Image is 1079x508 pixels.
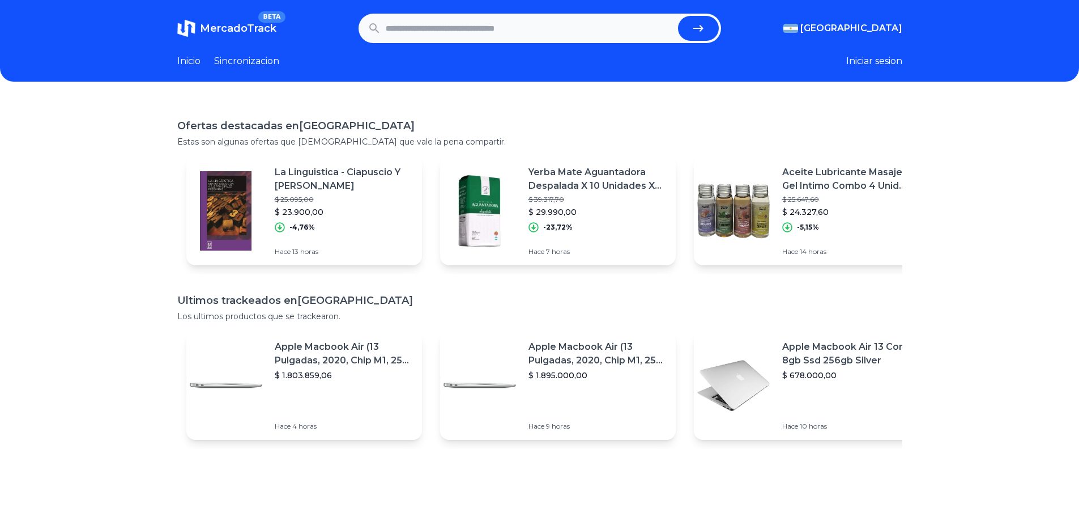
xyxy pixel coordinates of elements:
[694,171,773,251] img: Featured image
[528,206,667,218] p: $ 29.990,00
[694,156,929,265] a: Featured imageAceite Lubricante Masajes Gel Intimo Combo 4 Unid Surtidos$ 25.647,60$ 24.327,60-5,...
[177,19,195,37] img: MercadoTrack
[543,223,573,232] p: -23,72%
[694,331,929,440] a: Featured imageApple Macbook Air 13 Core I5 8gb Ssd 256gb Silver$ 678.000,00Hace 10 horas
[846,54,902,68] button: Iniciar sesion
[177,311,902,322] p: Los ultimos productos que se trackearon.
[275,195,413,204] p: $ 25.095,00
[440,331,676,440] a: Featured imageApple Macbook Air (13 Pulgadas, 2020, Chip M1, 256 Gb De Ssd, 8 Gb De Ram) - Plata$...
[177,118,902,134] h1: Ofertas destacadas en [GEOGRAPHIC_DATA]
[782,195,920,204] p: $ 25.647,60
[797,223,819,232] p: -5,15%
[177,136,902,147] p: Estas son algunas ofertas que [DEMOGRAPHIC_DATA] que vale la pena compartir.
[694,346,773,425] img: Featured image
[275,247,413,256] p: Hace 13 horas
[200,22,276,35] span: MercadoTrack
[289,223,315,232] p: -4,76%
[186,156,422,265] a: Featured imageLa Linguistica - Ciapuscio Y [PERSON_NAME]$ 25.095,00$ 23.900,00-4,76%Hace 13 horas
[214,54,279,68] a: Sincronizacion
[177,54,201,68] a: Inicio
[275,340,413,367] p: Apple Macbook Air (13 Pulgadas, 2020, Chip M1, 256 Gb De Ssd, 8 Gb De Ram) - Plata
[186,171,266,251] img: Featured image
[800,22,902,35] span: [GEOGRAPHIC_DATA]
[528,247,667,256] p: Hace 7 horas
[783,24,798,33] img: Argentina
[275,206,413,218] p: $ 23.900,00
[782,206,920,218] p: $ 24.327,60
[782,340,920,367] p: Apple Macbook Air 13 Core I5 8gb Ssd 256gb Silver
[528,166,667,193] p: Yerba Mate Aguantadora Despalada X 10 Unidades X 1/2kg
[782,166,920,193] p: Aceite Lubricante Masajes Gel Intimo Combo 4 Unid Surtidos
[528,370,667,381] p: $ 1.895.000,00
[528,340,667,367] p: Apple Macbook Air (13 Pulgadas, 2020, Chip M1, 256 Gb De Ssd, 8 Gb De Ram) - Plata
[275,422,413,431] p: Hace 4 horas
[186,331,422,440] a: Featured imageApple Macbook Air (13 Pulgadas, 2020, Chip M1, 256 Gb De Ssd, 8 Gb De Ram) - Plata$...
[528,195,667,204] p: $ 39.317,70
[528,422,667,431] p: Hace 9 horas
[440,156,676,265] a: Featured imageYerba Mate Aguantadora Despalada X 10 Unidades X 1/2kg$ 39.317,70$ 29.990,00-23,72%...
[258,11,285,23] span: BETA
[782,247,920,256] p: Hace 14 horas
[782,370,920,381] p: $ 678.000,00
[783,22,902,35] button: [GEOGRAPHIC_DATA]
[440,346,519,425] img: Featured image
[275,370,413,381] p: $ 1.803.859,06
[177,19,276,37] a: MercadoTrackBETA
[177,293,902,308] h1: Ultimos trackeados en [GEOGRAPHIC_DATA]
[440,171,519,251] img: Featured image
[275,166,413,193] p: La Linguistica - Ciapuscio Y [PERSON_NAME]
[782,422,920,431] p: Hace 10 horas
[186,346,266,425] img: Featured image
